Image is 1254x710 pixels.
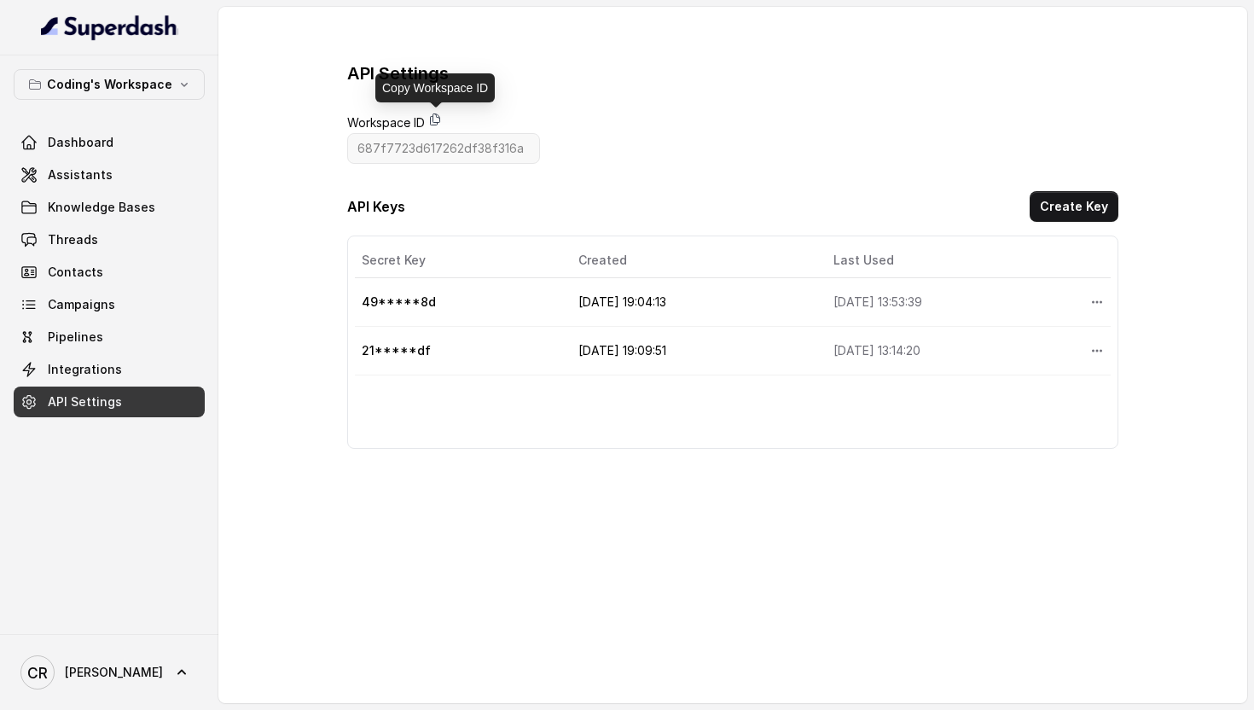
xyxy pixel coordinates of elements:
button: Coding's Workspace [14,69,205,100]
td: [DATE] 13:14:20 [820,327,1077,375]
h3: API Keys [347,196,405,217]
a: [PERSON_NAME] [14,649,205,696]
text: CR [27,664,48,682]
a: API Settings [14,387,205,417]
a: Integrations [14,354,205,385]
span: [PERSON_NAME] [65,664,163,681]
a: Pipelines [14,322,205,352]
th: Secret Key [355,243,565,278]
label: Workspace ID [347,113,425,133]
a: Threads [14,224,205,255]
a: Knowledge Bases [14,192,205,223]
span: Contacts [48,264,103,281]
div: Copy Workspace ID [375,73,495,102]
button: More options [1082,335,1112,366]
a: Assistants [14,160,205,190]
a: Contacts [14,257,205,288]
span: Threads [48,231,98,248]
td: [DATE] 19:09:51 [565,327,820,375]
td: [DATE] 19:04:13 [565,278,820,327]
span: Dashboard [48,134,113,151]
span: Pipelines [48,329,103,346]
a: Campaigns [14,289,205,320]
span: Integrations [48,361,122,378]
a: Dashboard [14,127,205,158]
span: Knowledge Bases [48,199,155,216]
th: Last Used [820,243,1077,278]
button: Create Key [1030,191,1118,222]
button: More options [1082,287,1112,317]
h3: API Settings [347,61,449,85]
span: Assistants [48,166,113,183]
th: Created [565,243,820,278]
span: API Settings [48,393,122,410]
p: Coding's Workspace [47,74,172,95]
span: Campaigns [48,296,115,313]
img: light.svg [41,14,178,41]
td: [DATE] 13:53:39 [820,278,1077,327]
